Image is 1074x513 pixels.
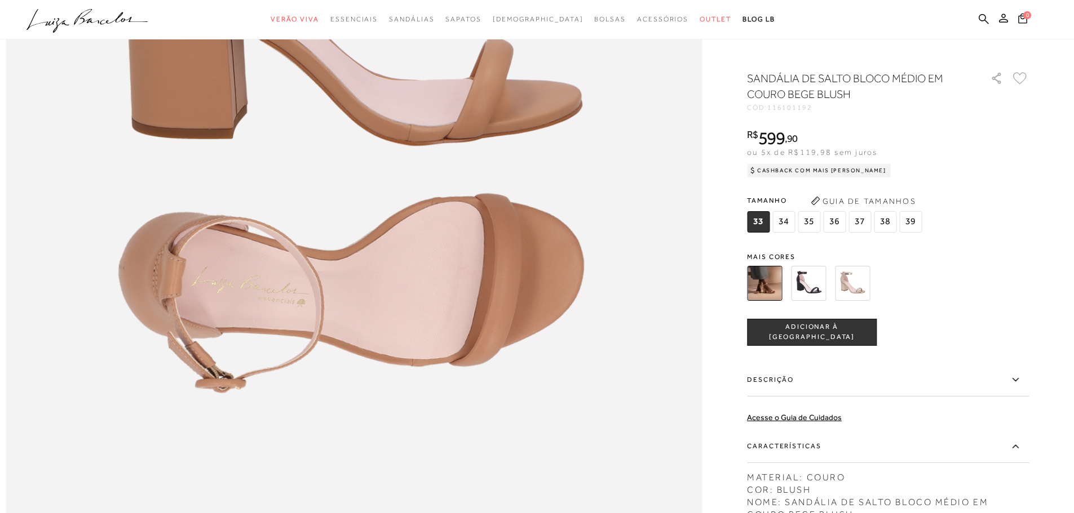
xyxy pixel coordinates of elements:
a: categoryNavScreenReaderText [445,9,481,30]
span: 35 [798,211,820,233]
i: , [785,133,798,144]
span: Outlet [700,15,731,23]
img: SANDÁLIA DE SALTO BLOCO MÉDIO METALIZADO DOURADO [835,266,870,301]
span: Verão Viva [271,15,319,23]
button: ADICIONAR À [GEOGRAPHIC_DATA] [747,319,877,346]
a: Acesse o Guia de Cuidados [747,413,842,422]
span: 36 [823,211,846,233]
span: Sapatos [445,15,481,23]
span: 116101192 [767,104,812,111]
a: categoryNavScreenReaderText [271,9,319,30]
span: Tamanho [747,192,925,209]
span: 38 [874,211,896,233]
div: CÓD: [747,104,973,111]
button: 0 [1015,12,1031,28]
span: 33 [747,211,770,233]
span: Acessórios [637,15,688,23]
span: Bolsas [594,15,626,23]
img: SANDÁLIA DE SALTO BLOCO MÉDIO EM COURO BEGE BLUSH [747,266,782,301]
span: Mais cores [747,253,1029,260]
span: [DEMOGRAPHIC_DATA] [493,15,584,23]
span: 39 [899,211,922,233]
span: 90 [787,132,798,144]
a: categoryNavScreenReaderText [330,9,378,30]
button: Guia de Tamanhos [807,192,920,210]
span: ou 5x de R$119,98 sem juros [747,148,877,157]
a: BLOG LB [742,9,775,30]
span: 34 [772,211,795,233]
img: SANDÁLIA DE SALTO BLOCO MÉDIO EM COURO PRETO [791,266,826,301]
label: Características [747,430,1029,463]
h1: SANDÁLIA DE SALTO BLOCO MÉDIO EM COURO BEGE BLUSH [747,70,958,102]
span: 599 [758,128,785,148]
i: R$ [747,130,758,140]
label: Descrição [747,364,1029,396]
a: categoryNavScreenReaderText [700,9,731,30]
span: Sandálias [389,15,434,23]
a: categoryNavScreenReaderText [594,9,626,30]
span: 0 [1023,11,1031,19]
a: categoryNavScreenReaderText [637,9,688,30]
div: Cashback com Mais [PERSON_NAME] [747,164,891,177]
span: ADICIONAR À [GEOGRAPHIC_DATA] [748,323,876,342]
span: 37 [848,211,871,233]
span: BLOG LB [742,15,775,23]
a: categoryNavScreenReaderText [389,9,434,30]
span: Essenciais [330,15,378,23]
a: noSubCategoriesText [493,9,584,30]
